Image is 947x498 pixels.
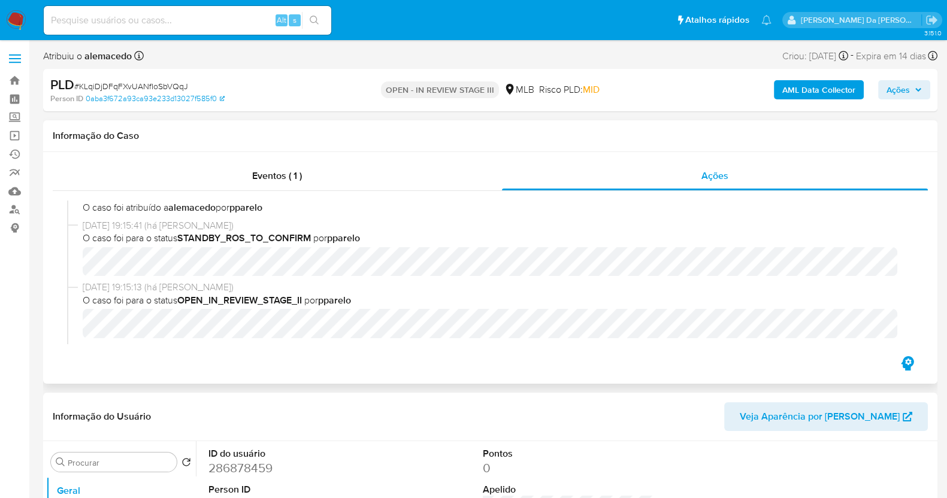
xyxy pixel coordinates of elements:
span: O caso foi para o status por [83,294,909,307]
span: [DATE] 19:15:13 (há [PERSON_NAME]) [83,343,909,356]
span: Expira em 14 dias [856,50,926,63]
h1: Informação do Caso [53,130,928,142]
span: MID [583,83,600,96]
b: PLD [50,75,74,94]
button: AML Data Collector [774,80,864,99]
span: Atribuiu o [43,50,132,63]
span: O caso foi para o status por [83,232,909,245]
span: s [293,14,296,26]
dt: Person ID [208,483,380,496]
b: alemacedo [82,49,132,63]
dt: Pontos [483,447,654,460]
div: MLB [504,83,534,96]
a: Sair [925,14,938,26]
span: [DATE] 19:15:41 (há [PERSON_NAME]) [83,219,909,232]
p: patricia.varelo@mercadopago.com.br [801,14,922,26]
b: AML Data Collector [782,80,855,99]
b: pparelo [229,201,262,214]
dd: 0 [483,460,654,476]
b: pparelo [327,231,360,245]
b: Person ID [50,93,83,104]
span: O caso foi atribuído a por [83,201,909,214]
dt: Apelido [483,483,654,496]
span: Ações [701,169,728,183]
div: Criou: [DATE] [782,48,848,64]
button: Procurar [56,457,65,467]
h1: Informação do Usuário [53,411,151,423]
button: Retornar ao pedido padrão [181,457,191,470]
span: # KLqiDjDFqFXvUANfIoSbVQqJ [74,80,188,92]
dd: 286878459 [208,460,380,476]
dt: ID do usuário [208,447,380,460]
a: 0aba3f672a93ca93e233d13027f585f0 [86,93,225,104]
b: alemacedo [168,201,216,214]
b: pparelo [318,293,351,307]
span: - [851,48,854,64]
button: Veja Aparência por [PERSON_NAME] [724,402,928,431]
span: Ações [887,80,910,99]
button: search-icon [302,12,326,29]
b: OPEN_IN_REVIEW_STAGE_II [177,293,302,307]
span: Alt [277,14,286,26]
span: Risco PLD: [539,83,600,96]
input: Procurar [68,457,172,468]
b: STANDBY_ROS_TO_CONFIRM [177,231,311,245]
p: OPEN - IN REVIEW STAGE III [381,81,499,98]
span: Eventos ( 1 ) [252,169,302,183]
span: [DATE] 19:15:13 (há [PERSON_NAME]) [83,281,909,294]
span: Veja Aparência por [PERSON_NAME] [740,402,900,431]
span: Atalhos rápidos [685,14,749,26]
input: Pesquise usuários ou casos... [44,13,331,28]
a: Notificações [761,15,771,25]
button: Ações [878,80,930,99]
